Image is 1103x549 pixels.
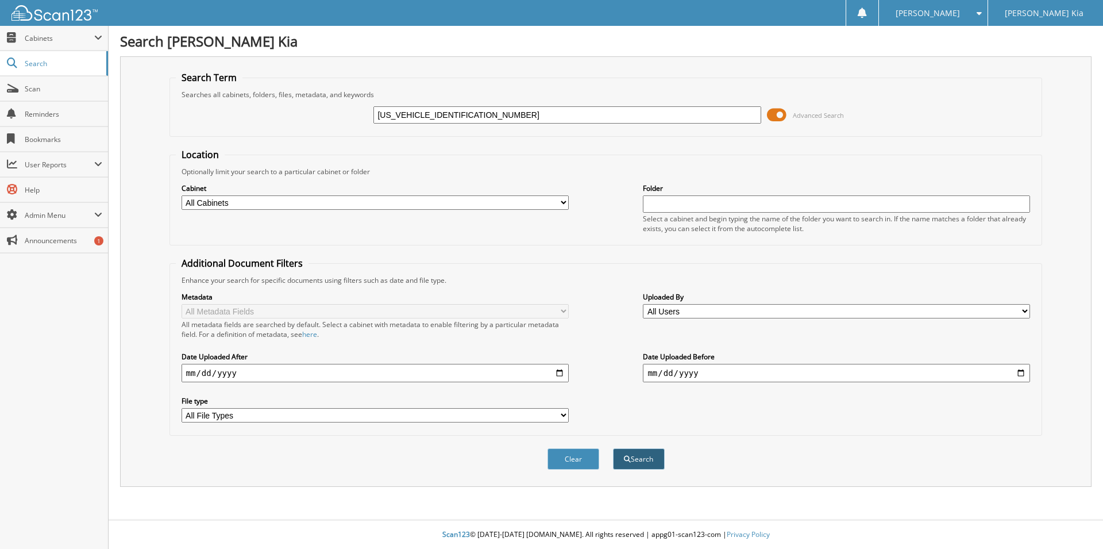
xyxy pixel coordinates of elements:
label: File type [182,396,569,406]
button: Search [613,448,665,470]
button: Clear [547,448,599,470]
a: here [302,329,317,339]
div: Optionally limit your search to a particular cabinet or folder [176,167,1036,176]
label: Metadata [182,292,569,302]
label: Uploaded By [643,292,1030,302]
input: start [182,364,569,382]
div: Searches all cabinets, folders, files, metadata, and keywords [176,90,1036,99]
label: Folder [643,183,1030,193]
span: [PERSON_NAME] [896,10,960,17]
div: 1 [94,236,103,245]
span: Scan [25,84,102,94]
span: Scan123 [442,529,470,539]
label: Date Uploaded After [182,352,569,362]
span: Cabinets [25,33,94,43]
span: Reminders [25,109,102,119]
legend: Location [176,148,225,161]
label: Date Uploaded Before [643,352,1030,362]
img: scan123-logo-white.svg [11,5,98,21]
span: Announcements [25,236,102,245]
span: Admin Menu [25,210,94,220]
h1: Search [PERSON_NAME] Kia [120,32,1092,51]
span: Search [25,59,101,68]
span: Advanced Search [793,111,844,120]
input: end [643,364,1030,382]
iframe: Chat Widget [1046,494,1103,549]
a: Privacy Policy [727,529,770,539]
span: [PERSON_NAME] Kia [1005,10,1083,17]
span: Bookmarks [25,135,102,144]
div: All metadata fields are searched by default. Select a cabinet with metadata to enable filtering b... [182,320,569,339]
legend: Additional Document Filters [176,257,308,270]
span: Help [25,185,102,195]
legend: Search Term [176,71,242,84]
label: Cabinet [182,183,569,193]
div: Select a cabinet and begin typing the name of the folder you want to search in. If the name match... [643,214,1030,233]
div: © [DATE]-[DATE] [DOMAIN_NAME]. All rights reserved | appg01-scan123-com | [109,521,1103,549]
div: Enhance your search for specific documents using filters such as date and file type. [176,275,1036,285]
span: User Reports [25,160,94,170]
